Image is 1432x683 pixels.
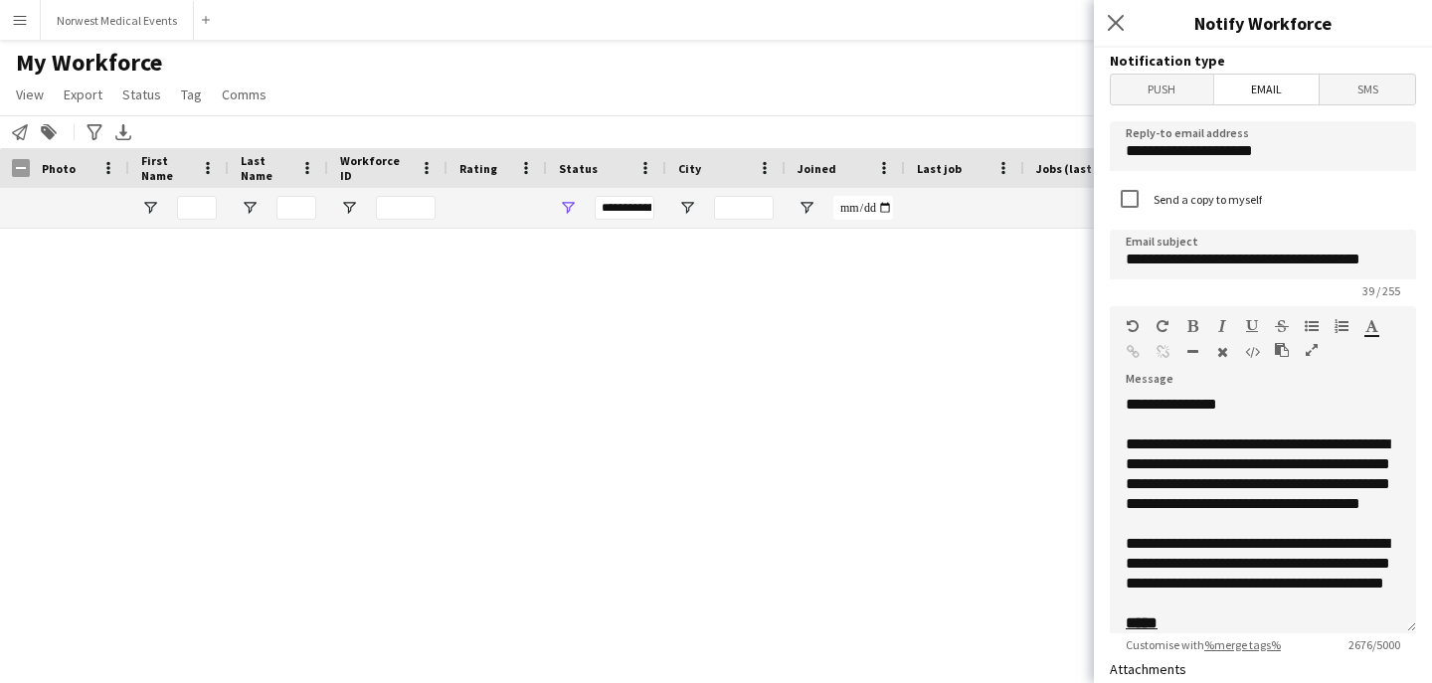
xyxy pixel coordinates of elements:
[1110,637,1297,652] span: Customise with
[1245,344,1259,360] button: HTML Code
[8,120,32,144] app-action-btn: Notify workforce
[1364,318,1378,334] button: Text Color
[1275,342,1289,358] button: Paste as plain text
[1156,318,1169,334] button: Redo
[1126,318,1140,334] button: Undo
[1204,637,1281,652] a: %merge tags%
[1245,318,1259,334] button: Underline
[141,199,159,217] button: Open Filter Menu
[714,196,774,220] input: City Filter Input
[42,161,76,176] span: Photo
[1185,344,1199,360] button: Horizontal Line
[114,82,169,107] a: Status
[340,199,358,217] button: Open Filter Menu
[8,82,52,107] a: View
[122,85,161,103] span: Status
[1346,283,1416,298] span: 39 / 255
[559,161,598,176] span: Status
[678,161,701,176] span: City
[559,199,577,217] button: Open Filter Menu
[917,161,962,176] span: Last job
[222,85,267,103] span: Comms
[459,161,497,176] span: Rating
[1215,344,1229,360] button: Clear Formatting
[1150,192,1262,207] label: Send a copy to myself
[1036,161,1140,176] span: Jobs (last 90 days)
[1335,318,1348,334] button: Ordered List
[1333,637,1416,652] span: 2676 / 5000
[1275,318,1289,334] button: Strikethrough
[241,199,259,217] button: Open Filter Menu
[1305,342,1319,358] button: Fullscreen
[1214,75,1320,104] span: Email
[37,120,61,144] app-action-btn: Add to tag
[16,48,162,78] span: My Workforce
[141,153,193,183] span: First Name
[56,82,110,107] a: Export
[214,82,274,107] a: Comms
[241,153,292,183] span: Last Name
[1185,318,1199,334] button: Bold
[798,161,836,176] span: Joined
[177,196,217,220] input: First Name Filter Input
[41,1,194,40] button: Norwest Medical Events
[1094,10,1432,36] h3: Notify Workforce
[64,85,102,103] span: Export
[678,199,696,217] button: Open Filter Menu
[798,199,815,217] button: Open Filter Menu
[340,153,412,183] span: Workforce ID
[833,196,893,220] input: Joined Filter Input
[83,120,106,144] app-action-btn: Advanced filters
[1110,52,1416,70] h3: Notification type
[173,82,210,107] a: Tag
[111,120,135,144] app-action-btn: Export XLSX
[1215,318,1229,334] button: Italic
[1110,660,1186,678] label: Attachments
[1320,75,1415,104] span: SMS
[1111,75,1213,104] span: Push
[181,85,202,103] span: Tag
[276,196,316,220] input: Last Name Filter Input
[1305,318,1319,334] button: Unordered List
[376,196,436,220] input: Workforce ID Filter Input
[16,85,44,103] span: View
